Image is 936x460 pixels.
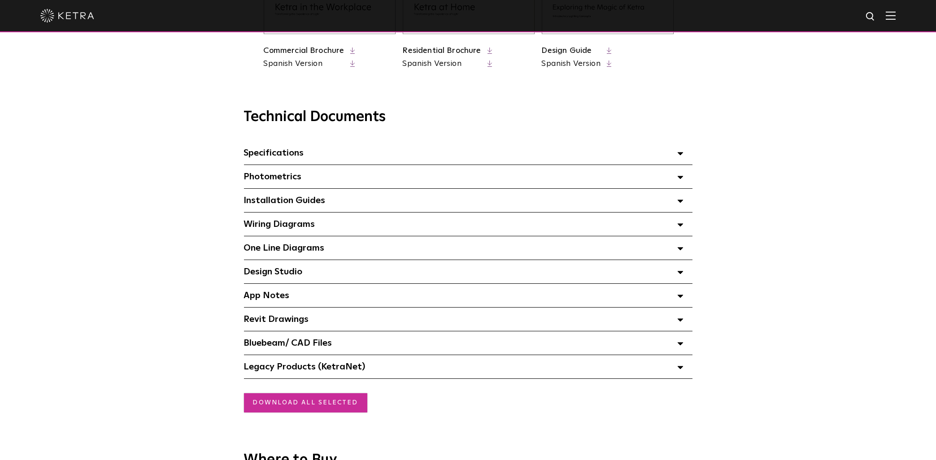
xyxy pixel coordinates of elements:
[865,11,876,22] img: search icon
[403,47,481,55] a: Residential Brochure
[542,47,592,55] a: Design Guide
[244,393,367,412] a: Download all selected
[244,362,366,371] span: Legacy Products (KetraNet)
[244,291,290,300] span: App Notes
[244,196,326,205] span: Installation Guides
[244,172,302,181] span: Photometrics
[403,58,481,69] a: Spanish Version
[244,220,315,229] span: Wiring Diagrams
[264,58,344,69] a: Spanish Version
[40,9,94,22] img: ketra-logo-2019-white
[264,47,344,55] a: Commercial Brochure
[244,243,325,252] span: One Line Diagrams
[244,315,309,324] span: Revit Drawings
[244,338,332,347] span: Bluebeam/ CAD Files
[244,148,304,157] span: Specifications
[886,11,896,20] img: Hamburger%20Nav.svg
[244,267,303,276] span: Design Studio
[244,108,692,126] h3: Technical Documents
[542,58,601,69] a: Spanish Version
